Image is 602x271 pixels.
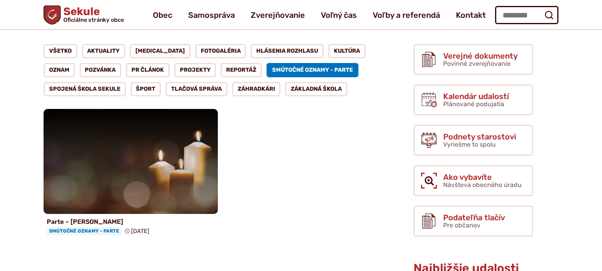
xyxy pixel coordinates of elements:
[130,44,191,58] a: [MEDICAL_DATA]
[443,141,496,148] span: Vyriešme to spolu
[44,44,77,58] a: Všetko
[251,44,324,58] a: Hlásenia rozhlasu
[47,218,215,225] h4: Parte – [PERSON_NAME]
[44,6,61,25] img: Prejsť na domovskú stránku
[285,82,347,96] a: Základná škola
[443,221,480,229] span: Pre občanov
[443,213,505,222] span: Podateľňa tlačív
[456,4,486,26] a: Kontakt
[44,63,75,77] a: Oznam
[373,4,440,26] a: Voľby a referendá
[413,165,533,196] a: Ako vybavíte Návšteva obecného úradu
[232,82,281,96] a: Záhradkári
[44,6,124,25] a: Logo Sekule, prejsť na domovskú stránku.
[166,82,227,96] a: Tlačová správa
[82,44,126,58] a: Aktuality
[131,228,149,235] span: [DATE]
[443,100,504,108] span: Plánované podujatia
[44,109,218,239] a: Parte – [PERSON_NAME] Smútočné oznamy - parte [DATE]
[443,52,518,60] span: Verejné dokumenty
[443,181,522,189] span: Návšteva obecného úradu
[153,4,172,26] a: Obec
[328,44,366,58] a: Kultúra
[47,227,122,235] span: Smútočné oznamy - parte
[174,63,216,77] a: Projekty
[80,63,122,77] a: Pozvánka
[251,4,305,26] a: Zverejňovanie
[61,6,124,23] span: Sekule
[413,125,533,156] a: Podnety starostovi Vyriešme to spolu
[126,63,170,77] a: PR článok
[44,82,126,96] a: Spojená škola Sekule
[195,44,246,58] a: Fotogaléria
[443,92,509,101] span: Kalendár udalostí
[63,17,124,23] span: Oficiálne stránky obce
[443,132,516,141] span: Podnety starostovi
[413,44,533,75] a: Verejné dokumenty Povinné zverejňovanie
[413,84,533,115] a: Kalendár udalostí Plánované podujatia
[443,173,522,181] span: Ako vybavíte
[443,60,511,67] span: Povinné zverejňovanie
[131,82,161,96] a: Šport
[321,4,357,26] a: Voľný čas
[188,4,235,26] a: Samospráva
[221,63,262,77] a: Reportáž
[267,63,358,77] a: Smútočné oznamy - parte
[413,206,533,237] a: Podateľňa tlačív Pre občanov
